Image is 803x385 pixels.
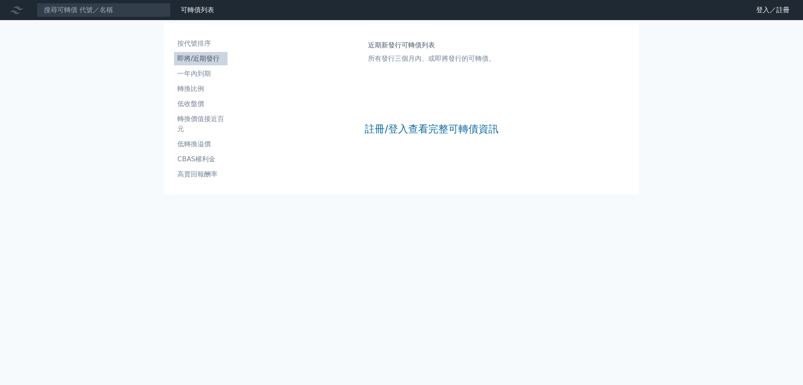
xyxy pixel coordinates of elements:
[174,137,228,151] a: 低轉換溢價
[174,39,228,49] li: 按代號排序
[174,84,228,94] li: 轉換比例
[174,112,228,136] a: 轉換價值接近百元
[174,168,228,181] a: 高賣回報酬率
[368,54,495,64] p: 所有發行三個月內、或即將發行的可轉債。
[181,6,214,14] a: 可轉債列表
[174,99,228,109] li: 低收盤價
[174,97,228,111] a: 低收盤價
[174,152,228,166] a: CBAS權利金
[174,69,228,79] li: 一年內到期
[174,54,228,64] li: 即將/近期發行
[174,139,228,149] li: 低轉換溢價
[174,67,228,80] a: 一年內到期
[749,3,796,17] a: 登入／註冊
[368,40,495,50] h1: 近期新發行可轉債列表
[174,52,228,65] a: 即將/近期發行
[365,122,499,136] a: 註冊/登入查看完整可轉債資訊
[174,169,228,179] li: 高賣回報酬率
[174,154,228,164] li: CBAS權利金
[174,37,228,50] a: 按代號排序
[37,3,171,17] input: 搜尋可轉債 代號／名稱
[174,114,228,134] li: 轉換價值接近百元
[174,82,228,96] a: 轉換比例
